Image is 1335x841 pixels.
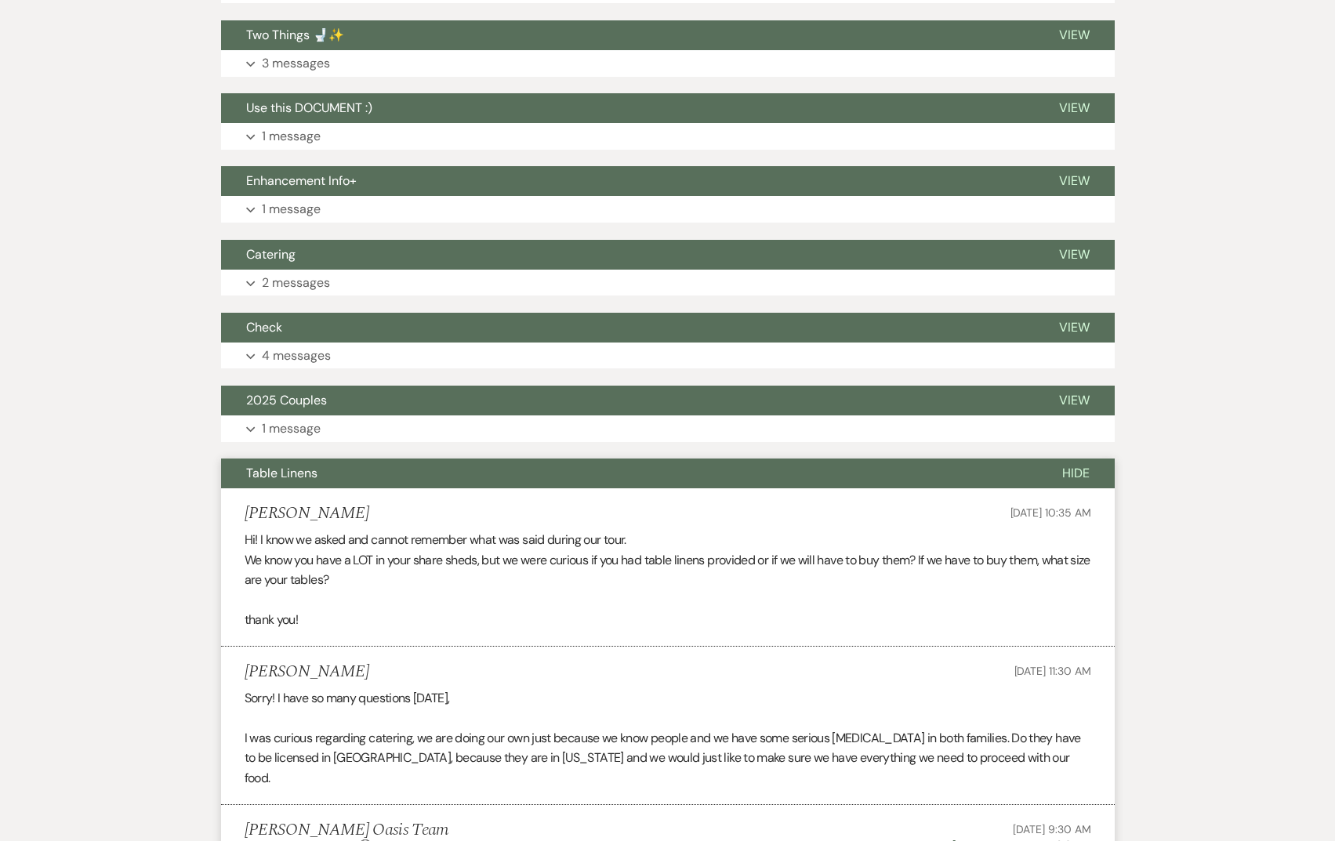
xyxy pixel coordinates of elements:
[1034,386,1115,415] button: View
[262,273,330,293] p: 2 messages
[221,313,1034,343] button: Check
[245,662,369,682] h5: [PERSON_NAME]
[246,319,282,335] span: Check
[1014,664,1091,678] span: [DATE] 11:30 AM
[1059,392,1090,408] span: View
[221,270,1115,296] button: 2 messages
[1059,100,1090,116] span: View
[1034,93,1115,123] button: View
[1013,822,1090,836] span: [DATE] 9:30 AM
[221,343,1115,369] button: 4 messages
[246,100,372,116] span: Use this DOCUMENT :)
[1059,319,1090,335] span: View
[1059,27,1090,43] span: View
[246,172,357,189] span: Enhancement Info+
[246,27,344,43] span: Two Things 🚽✨
[221,93,1034,123] button: Use this DOCUMENT :)
[221,415,1115,442] button: 1 message
[1062,465,1090,481] span: Hide
[221,166,1034,196] button: Enhancement Info+
[1059,172,1090,189] span: View
[1010,506,1091,520] span: [DATE] 10:35 AM
[221,459,1037,488] button: Table Linens
[1034,20,1115,50] button: View
[1034,240,1115,270] button: View
[245,688,1091,709] p: Sorry! I have so many questions [DATE],
[262,199,321,219] p: 1 message
[245,821,449,840] h5: [PERSON_NAME] Oasis Team
[245,550,1091,590] p: We know you have a LOT in your share sheds, but we were curious if you had table linens provided ...
[246,246,296,263] span: Catering
[1037,459,1115,488] button: Hide
[245,610,1091,630] p: thank you!
[245,728,1091,788] p: I was curious regarding catering, we are doing our own just because we know people and we have so...
[221,123,1115,150] button: 1 message
[262,126,321,147] p: 1 message
[221,196,1115,223] button: 1 message
[1059,246,1090,263] span: View
[245,504,369,524] h5: [PERSON_NAME]
[245,530,1091,550] p: Hi! I know we asked and cannot remember what was said during our tour.
[221,50,1115,77] button: 3 messages
[221,240,1034,270] button: Catering
[1034,166,1115,196] button: View
[1034,313,1115,343] button: View
[262,419,321,439] p: 1 message
[221,20,1034,50] button: Two Things 🚽✨
[246,392,327,408] span: 2025 Couples
[221,386,1034,415] button: 2025 Couples
[262,346,331,366] p: 4 messages
[262,53,330,74] p: 3 messages
[246,465,317,481] span: Table Linens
